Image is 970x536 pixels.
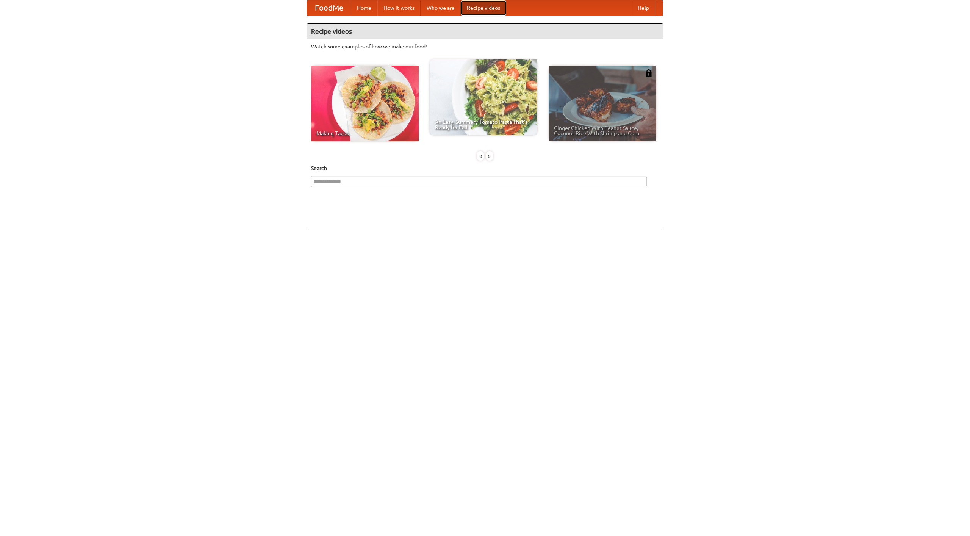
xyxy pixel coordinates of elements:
h4: Recipe videos [307,24,663,39]
span: Making Tacos [316,131,413,136]
a: Help [632,0,655,16]
a: How it works [377,0,421,16]
div: » [486,151,493,161]
span: An Easy, Summery Tomato Pasta That's Ready for Fall [435,119,532,130]
a: FoodMe [307,0,351,16]
img: 483408.png [645,69,652,77]
a: Recipe videos [461,0,506,16]
a: Who we are [421,0,461,16]
a: Making Tacos [311,66,419,141]
p: Watch some examples of how we make our food! [311,43,659,50]
a: Home [351,0,377,16]
div: « [477,151,484,161]
h5: Search [311,164,659,172]
a: An Easy, Summery Tomato Pasta That's Ready for Fall [430,59,537,135]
